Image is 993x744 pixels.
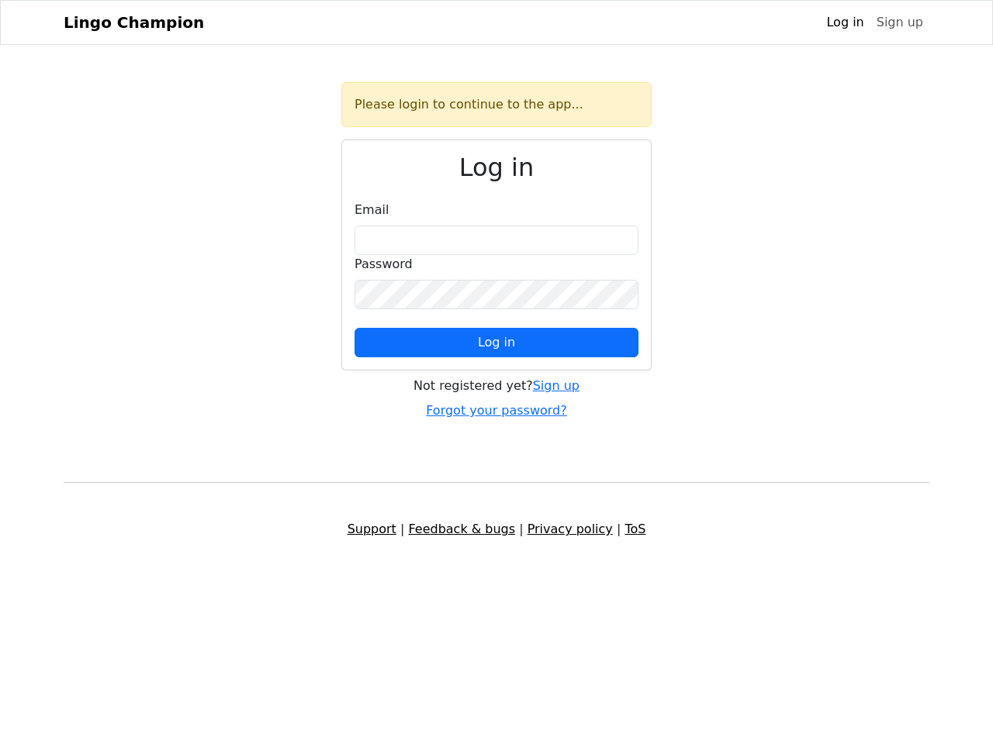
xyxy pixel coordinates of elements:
h2: Log in [355,153,638,182]
a: Support [348,522,396,536]
span: Log in [478,335,515,350]
label: Email [355,201,389,219]
label: Password [355,255,413,274]
a: Sign up [533,378,580,393]
a: Feedback & bugs [408,522,515,536]
a: Privacy policy [528,522,613,536]
a: Forgot your password? [426,403,567,418]
a: Sign up [870,7,929,38]
a: ToS [625,522,645,536]
div: Not registered yet? [341,377,652,395]
a: Lingo Champion [64,7,204,38]
div: Please login to continue to the app... [341,82,652,127]
div: | | | [54,520,939,539]
a: Log in [820,7,870,38]
button: Log in [355,328,638,357]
